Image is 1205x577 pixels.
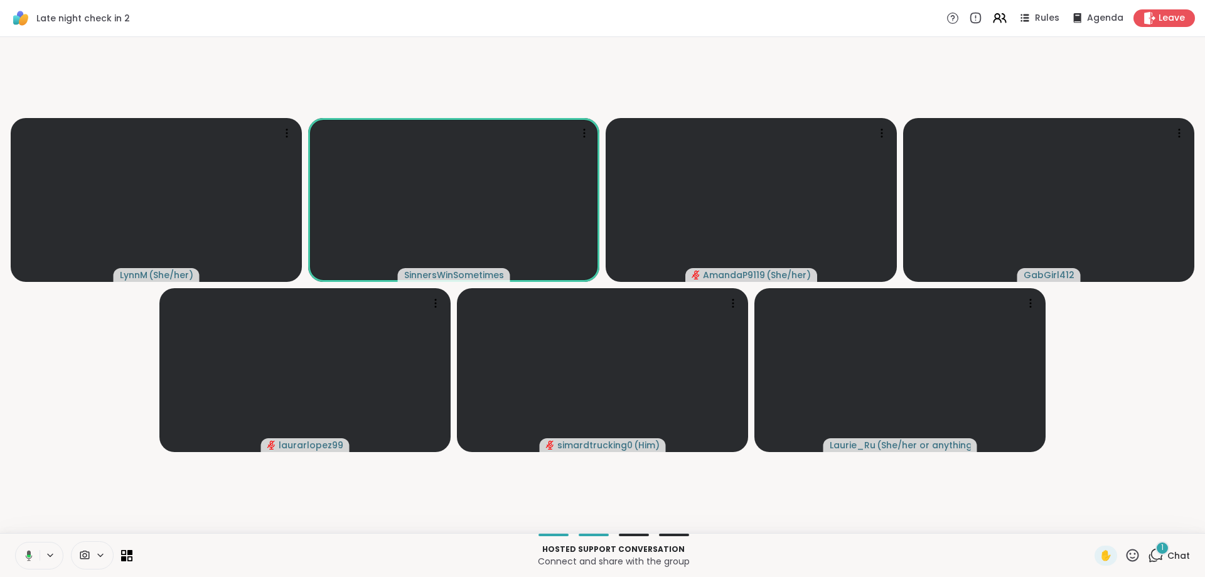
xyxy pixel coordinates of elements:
[634,439,660,451] span: ( Him )
[877,439,971,451] span: ( She/her or anything else )
[766,269,811,281] span: ( She/her )
[1035,12,1059,24] span: Rules
[1087,12,1123,24] span: Agenda
[140,544,1087,555] p: Hosted support conversation
[279,439,343,451] span: laurarlopez99
[10,8,31,29] img: ShareWell Logomark
[546,441,555,450] span: audio-muted
[1024,269,1074,281] span: GabGirl412
[830,439,876,451] span: Laurie_Ru
[404,269,504,281] span: SinnersWinSometimes
[703,269,765,281] span: AmandaP9119
[557,439,633,451] span: simardtrucking0
[692,271,700,279] span: audio-muted
[1167,549,1190,562] span: Chat
[1159,12,1185,24] span: Leave
[1100,548,1112,563] span: ✋
[267,441,276,450] span: audio-muted
[149,269,193,281] span: ( She/her )
[120,269,147,281] span: LynnM
[140,555,1087,568] p: Connect and share with the group
[36,12,130,24] span: Late night check in 2
[1161,542,1164,553] span: 1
